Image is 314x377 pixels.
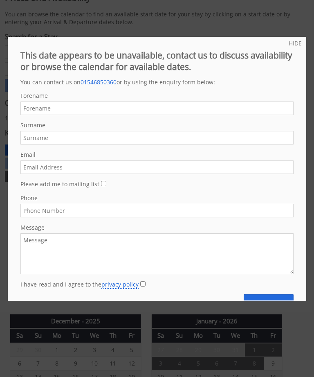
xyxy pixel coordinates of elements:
label: Message [20,223,294,231]
input: Forename [20,102,294,115]
h2: This date appears to be unavailable, contact us to discuss availability or browse the calendar fo... [20,50,294,72]
label: Phone [20,194,294,202]
input: Phone Number [20,204,294,217]
button: Send Enquiry [244,294,294,312]
input: Surname [20,131,294,144]
a: privacy policy [101,280,139,289]
label: I have read and I agree to the [20,280,139,288]
a: HIDE [289,39,302,47]
a: 01546850360 [81,78,117,86]
label: Surname [20,121,294,129]
label: Email [20,151,294,158]
input: Email Address [20,160,294,174]
p: You can contact us on or by using the enquiry form below: [20,78,294,86]
label: Forename [20,92,294,99]
label: Please add me to mailing list [20,180,99,188]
